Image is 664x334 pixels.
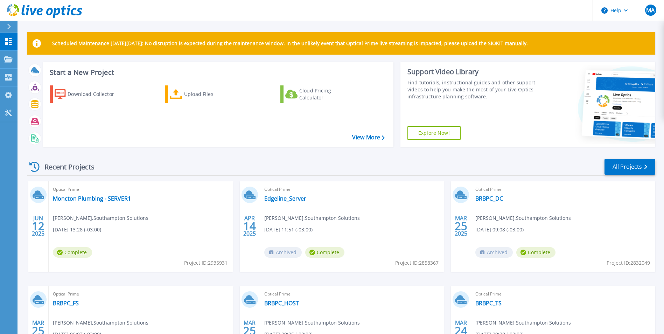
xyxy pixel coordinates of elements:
span: MA [646,7,655,13]
div: Recent Projects [27,158,104,175]
a: BRBPC_FS [53,300,79,307]
div: APR 2025 [243,213,256,239]
span: 24 [455,328,467,334]
a: Edgeline_Server [264,195,306,202]
div: Find tutorials, instructional guides and other support videos to help you make the most of your L... [407,79,537,100]
span: 14 [243,223,256,229]
div: JUN 2025 [32,213,45,239]
span: Project ID: 2832049 [607,259,650,267]
p: Scheduled Maintenance [DATE][DATE]: No disruption is expected during the maintenance window. In t... [52,41,528,46]
a: Download Collector [50,85,128,103]
a: All Projects [604,159,655,175]
span: Archived [264,247,302,258]
span: [DATE] 13:28 (-03:00) [53,226,101,234]
span: Complete [53,247,92,258]
span: 12 [32,223,44,229]
div: Upload Files [184,87,240,101]
div: Cloud Pricing Calculator [299,87,355,101]
span: [DATE] 11:51 (-03:00) [264,226,313,234]
a: Upload Files [165,85,243,103]
a: Moncton Plumbing - SERVER1 [53,195,131,202]
span: Optical Prime [475,290,651,298]
span: Complete [516,247,555,258]
span: Complete [305,247,344,258]
span: [PERSON_NAME] , Southampton Solutions [264,214,360,222]
span: 25 [32,328,44,334]
a: Cloud Pricing Calculator [280,85,358,103]
span: Optical Prime [53,186,229,193]
h3: Start a New Project [50,69,384,76]
span: [PERSON_NAME] , Southampton Solutions [53,214,148,222]
a: BRBPC_HOST [264,300,299,307]
span: [PERSON_NAME] , Southampton Solutions [264,319,360,327]
span: Optical Prime [264,186,440,193]
span: [PERSON_NAME] , Southampton Solutions [475,214,571,222]
span: Optical Prime [53,290,229,298]
a: Explore Now! [407,126,461,140]
div: Support Video Library [407,67,537,76]
a: BRBPC_DC [475,195,503,202]
span: 25 [243,328,256,334]
span: Archived [475,247,513,258]
div: Download Collector [68,87,124,101]
span: [PERSON_NAME] , Southampton Solutions [475,319,571,327]
span: [DATE] 09:08 (-03:00) [475,226,524,234]
div: MAR 2025 [454,213,468,239]
span: Project ID: 2858367 [395,259,439,267]
span: [PERSON_NAME] , Southampton Solutions [53,319,148,327]
span: Optical Prime [475,186,651,193]
a: View More [352,134,385,141]
span: 25 [455,223,467,229]
span: Optical Prime [264,290,440,298]
a: BRBPC_TS [475,300,502,307]
span: Project ID: 2935931 [184,259,228,267]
